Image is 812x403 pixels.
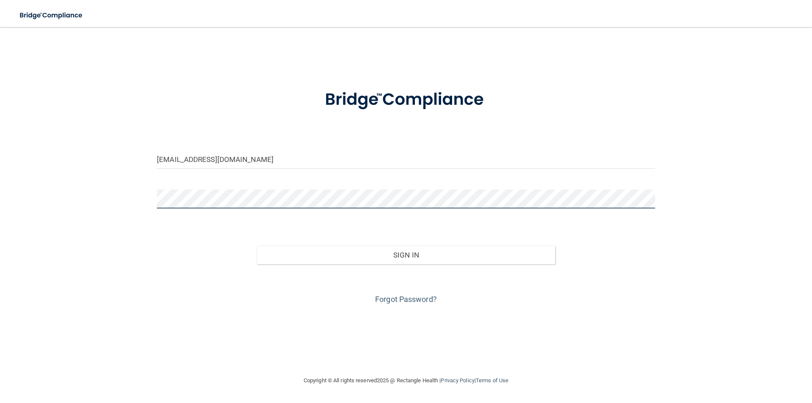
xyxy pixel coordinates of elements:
[441,377,474,384] a: Privacy Policy
[257,246,556,264] button: Sign In
[307,78,505,122] img: bridge_compliance_login_screen.278c3ca4.svg
[476,377,508,384] a: Terms of Use
[375,295,437,304] a: Forgot Password?
[252,367,560,394] div: Copyright © All rights reserved 2025 @ Rectangle Health | |
[157,150,655,169] input: Email
[13,7,91,24] img: bridge_compliance_login_screen.278c3ca4.svg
